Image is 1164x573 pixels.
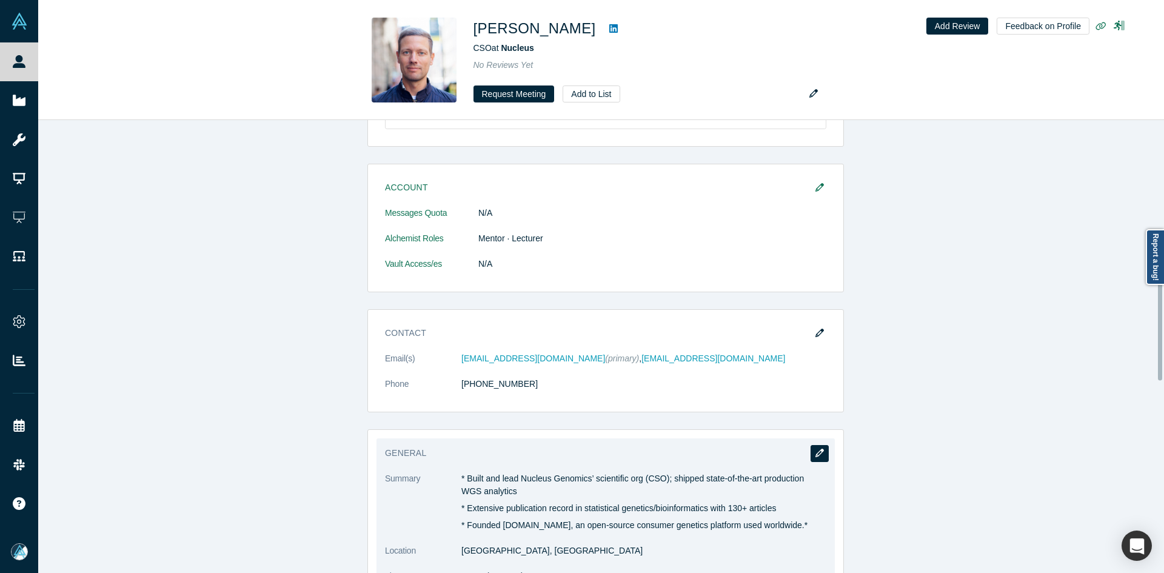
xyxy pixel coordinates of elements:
[385,352,461,378] dt: Email(s)
[11,543,28,560] img: Mia Scott's Account
[385,545,461,570] dt: Location
[926,18,989,35] button: Add Review
[605,354,639,363] span: (primary)
[385,232,478,258] dt: Alchemist Roles
[461,545,826,557] dd: [GEOGRAPHIC_DATA], [GEOGRAPHIC_DATA]
[461,379,538,389] a: [PHONE_NUMBER]
[478,258,826,270] dd: N/A
[385,207,478,232] dt: Messages Quota
[385,472,461,545] dt: Summary
[478,232,826,245] dd: Mentor · Lecturer
[473,43,534,53] span: CSO at
[461,354,605,363] a: [EMAIL_ADDRESS][DOMAIN_NAME]
[473,18,596,39] h1: [PERSON_NAME]
[461,502,826,515] p: * Extensive publication record in statistical genetics/bioinformatics with 130+ articles
[385,327,809,340] h3: Contact
[11,13,28,30] img: Alchemist Vault Logo
[461,352,826,365] dd: ,
[563,85,620,102] button: Add to List
[385,181,809,194] h3: Account
[997,18,1089,35] button: Feedback on Profile
[641,354,785,363] a: [EMAIL_ADDRESS][DOMAIN_NAME]
[473,85,555,102] button: Request Meeting
[372,18,457,102] img: Lasse Folkersen's Profile Image
[501,43,533,53] a: Nucleus
[385,258,478,283] dt: Vault Access/es
[478,207,826,219] dd: N/A
[385,378,461,403] dt: Phone
[461,519,826,532] p: * Founded [DOMAIN_NAME], an open-source consumer genetics platform used worldwide.*
[461,472,826,498] p: * Built and lead Nucleus Genomics’ scientific org (CSO); shipped state-of-the-art production WGS ...
[385,447,809,460] h3: General
[473,60,533,70] span: No Reviews Yet
[1146,229,1164,285] a: Report a bug!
